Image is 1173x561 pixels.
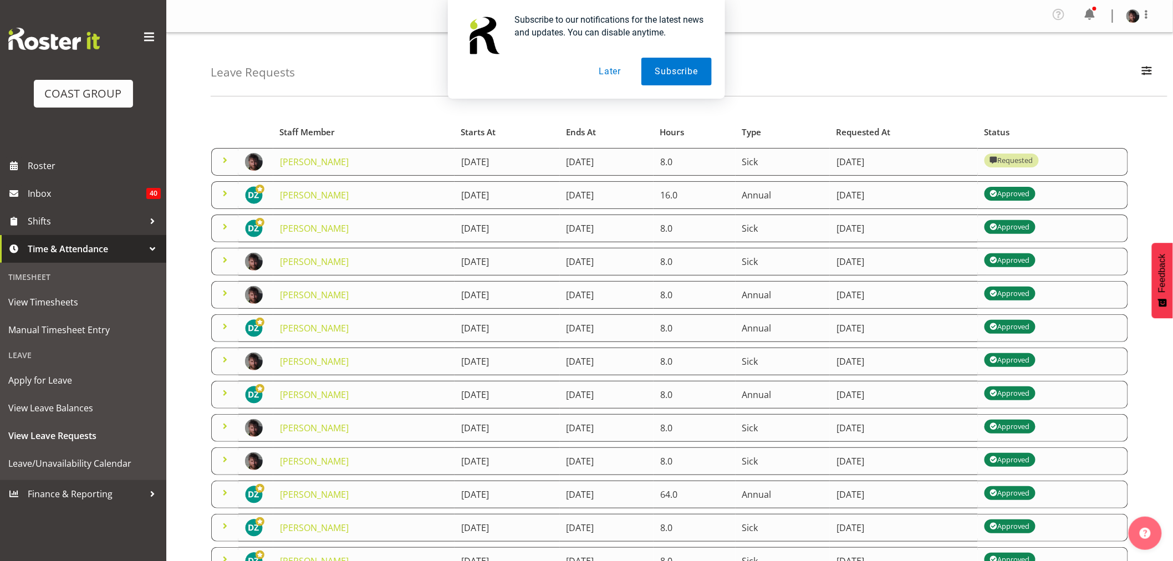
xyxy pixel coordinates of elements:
td: Annual [736,281,830,309]
span: Time & Attendance [28,241,144,257]
td: [DATE] [830,215,978,242]
td: Sick [736,447,830,475]
a: [PERSON_NAME] [280,189,349,201]
td: [DATE] [560,481,654,508]
a: [PERSON_NAME] [280,156,349,168]
button: Subscribe [641,58,712,85]
td: 8.0 [654,381,736,409]
td: [DATE] [830,314,978,342]
img: daniel-zhou7496.jpg [245,220,263,237]
td: [DATE] [830,414,978,442]
div: Approved [990,486,1030,499]
td: Annual [736,381,830,409]
img: daniel-zhou7496.jpg [245,186,263,204]
div: Hours [660,126,730,139]
span: View Leave Requests [8,427,158,444]
td: 16.0 [654,181,736,209]
img: daniel-zhou7496.jpg [245,319,263,337]
td: [DATE] [455,314,560,342]
div: Approved [990,453,1030,466]
a: [PERSON_NAME] [280,322,349,334]
div: Approved [990,420,1030,433]
a: View Timesheets [3,288,164,316]
td: 8.0 [654,348,736,375]
td: [DATE] [455,381,560,409]
span: Inbox [28,185,146,202]
td: [DATE] [560,148,654,176]
a: View Leave Requests [3,422,164,450]
div: Status [984,126,1121,139]
span: Apply for Leave [8,372,158,389]
div: Approved [990,287,1030,300]
div: Subscribe to our notifications for the latest news and updates. You can disable anytime. [506,13,712,39]
a: [PERSON_NAME] [280,289,349,301]
td: [DATE] [560,414,654,442]
img: jason-adams8c22eaeb1947293198e402fef10c00a6.png [245,419,263,437]
div: Approved [990,253,1030,267]
a: [PERSON_NAME] [280,422,349,434]
td: [DATE] [830,514,978,542]
td: 8.0 [654,447,736,475]
div: Timesheet [3,266,164,288]
a: Apply for Leave [3,366,164,394]
button: Later [585,58,635,85]
td: [DATE] [560,181,654,209]
img: jason-adams8c22eaeb1947293198e402fef10c00a6.png [245,286,263,304]
td: Sick [736,348,830,375]
span: Shifts [28,213,144,229]
img: help-xxl-2.png [1140,528,1151,539]
img: notification icon [461,13,506,58]
td: [DATE] [455,215,560,242]
td: 8.0 [654,215,736,242]
span: Finance & Reporting [28,486,144,502]
td: [DATE] [830,348,978,375]
span: View Leave Balances [8,400,158,416]
div: Ends At [566,126,647,139]
td: [DATE] [560,314,654,342]
td: [DATE] [455,447,560,475]
div: Requested At [836,126,971,139]
td: [DATE] [455,281,560,309]
img: daniel-zhou7496.jpg [245,486,263,503]
a: Manual Timesheet Entry [3,316,164,344]
span: Feedback [1157,254,1167,293]
div: Approved [990,386,1030,400]
td: [DATE] [830,248,978,276]
span: Roster [28,157,161,174]
td: Sick [736,514,830,542]
td: [DATE] [560,248,654,276]
td: [DATE] [830,447,978,475]
a: [PERSON_NAME] [280,389,349,401]
td: [DATE] [560,348,654,375]
img: daniel-zhou7496.jpg [245,386,263,404]
td: [DATE] [830,148,978,176]
td: Annual [736,181,830,209]
span: View Timesheets [8,294,158,310]
a: Leave/Unavailability Calendar [3,450,164,477]
td: Annual [736,481,830,508]
td: [DATE] [560,215,654,242]
a: [PERSON_NAME] [280,488,349,501]
td: [DATE] [560,514,654,542]
td: Sick [736,148,830,176]
div: Approved [990,353,1030,366]
td: [DATE] [560,281,654,309]
a: [PERSON_NAME] [280,355,349,368]
img: jason-adams8c22eaeb1947293198e402fef10c00a6.png [245,253,263,271]
a: View Leave Balances [3,394,164,422]
td: [DATE] [560,381,654,409]
img: jason-adams8c22eaeb1947293198e402fef10c00a6.png [245,153,263,171]
td: [DATE] [455,348,560,375]
td: [DATE] [830,481,978,508]
img: jason-adams8c22eaeb1947293198e402fef10c00a6.png [245,452,263,470]
div: Staff Member [279,126,448,139]
button: Feedback - Show survey [1152,243,1173,318]
td: [DATE] [830,181,978,209]
td: 8.0 [654,514,736,542]
td: [DATE] [830,281,978,309]
td: [DATE] [455,181,560,209]
div: Requested [990,154,1033,167]
div: Approved [990,187,1030,200]
div: Type [742,126,823,139]
td: Annual [736,314,830,342]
